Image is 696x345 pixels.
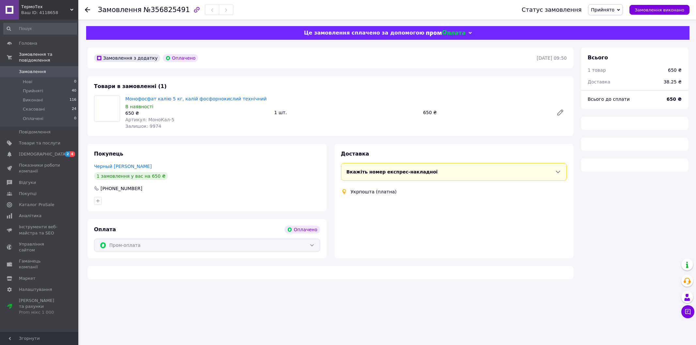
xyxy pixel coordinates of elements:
span: 1 товар [588,67,606,73]
span: Це замовлення сплачено за допомогою [304,30,424,36]
span: [PERSON_NAME] та рахунки [19,298,60,316]
span: Каталог ProSale [19,202,54,208]
a: Редагувати [554,106,567,119]
span: Налаштування [19,287,52,292]
span: 24 [72,106,76,112]
a: Черный [PERSON_NAME] [94,164,152,169]
div: Ваш ID: 4118658 [21,10,78,16]
span: В наявності [125,104,153,109]
span: Аналітика [19,213,41,219]
span: Повідомлення [19,129,51,135]
span: Показники роботи компанії [19,162,60,174]
span: Всього до сплати [588,97,630,102]
span: Залишок: 9974 [125,124,161,129]
div: 1 замовлення у вас на 650 ₴ [94,172,168,180]
span: Вкажіть номер експрес-накладної [347,169,438,174]
span: 0 [74,79,76,85]
span: Доставка [588,79,610,84]
span: Замовлення [98,6,142,14]
div: [PHONE_NUMBER] [100,185,143,192]
div: Повернутися назад [85,7,90,13]
span: Відгуки [19,180,36,186]
div: Статус замовлення [522,7,582,13]
span: Покупці [19,191,37,197]
div: Оплачено [163,54,198,62]
span: 2 [65,151,70,157]
span: [DEMOGRAPHIC_DATA] [19,151,67,157]
span: Замовлення та повідомлення [19,52,78,63]
div: Укрпошта (платна) [349,188,398,195]
input: Пошук [3,23,77,35]
span: Нові [23,79,32,85]
img: evopay logo [426,30,465,36]
span: Скасовані [23,106,45,112]
time: [DATE] 09:50 [537,55,567,61]
span: Замовлення виконано [635,7,684,12]
div: Prom мікс 1 000 [19,309,60,315]
span: Маркет [19,276,36,281]
span: Інструменти веб-майстра та SEO [19,224,60,236]
div: 1 шт. [271,108,420,117]
span: Всього [588,54,608,61]
div: 650 ₴ [125,110,269,116]
span: Покупець [94,151,123,157]
span: ТермоТех [21,4,70,10]
span: Головна [19,40,37,46]
button: Замовлення виконано [629,5,689,15]
span: Артикул: МоноКал-5 [125,117,174,122]
span: Управління сайтом [19,241,60,253]
span: Прийняті [23,88,43,94]
span: Оплачені [23,116,43,122]
span: Товари та послуги [19,140,60,146]
span: Замовлення [19,69,46,75]
button: Чат з покупцем [681,305,694,318]
a: Монофосфат калію 5 кг, калій фосфорнокислий технічний [125,96,267,101]
span: Виконані [23,97,43,103]
span: Оплата [94,226,116,232]
div: Замовлення з додатку [94,54,160,62]
span: 116 [70,97,76,103]
span: 4 [70,151,75,157]
div: 650 ₴ [668,67,682,73]
span: 40 [72,88,76,94]
div: 38.25 ₴ [660,75,686,89]
span: Прийнято [591,7,614,12]
span: №356825491 [144,6,190,14]
b: 650 ₴ [667,97,682,102]
span: Гаманець компанії [19,258,60,270]
span: 0 [74,116,76,122]
span: Товари в замовленні (1) [94,83,167,89]
div: Оплачено [285,226,320,233]
div: 650 ₴ [421,108,551,117]
span: Доставка [341,151,369,157]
